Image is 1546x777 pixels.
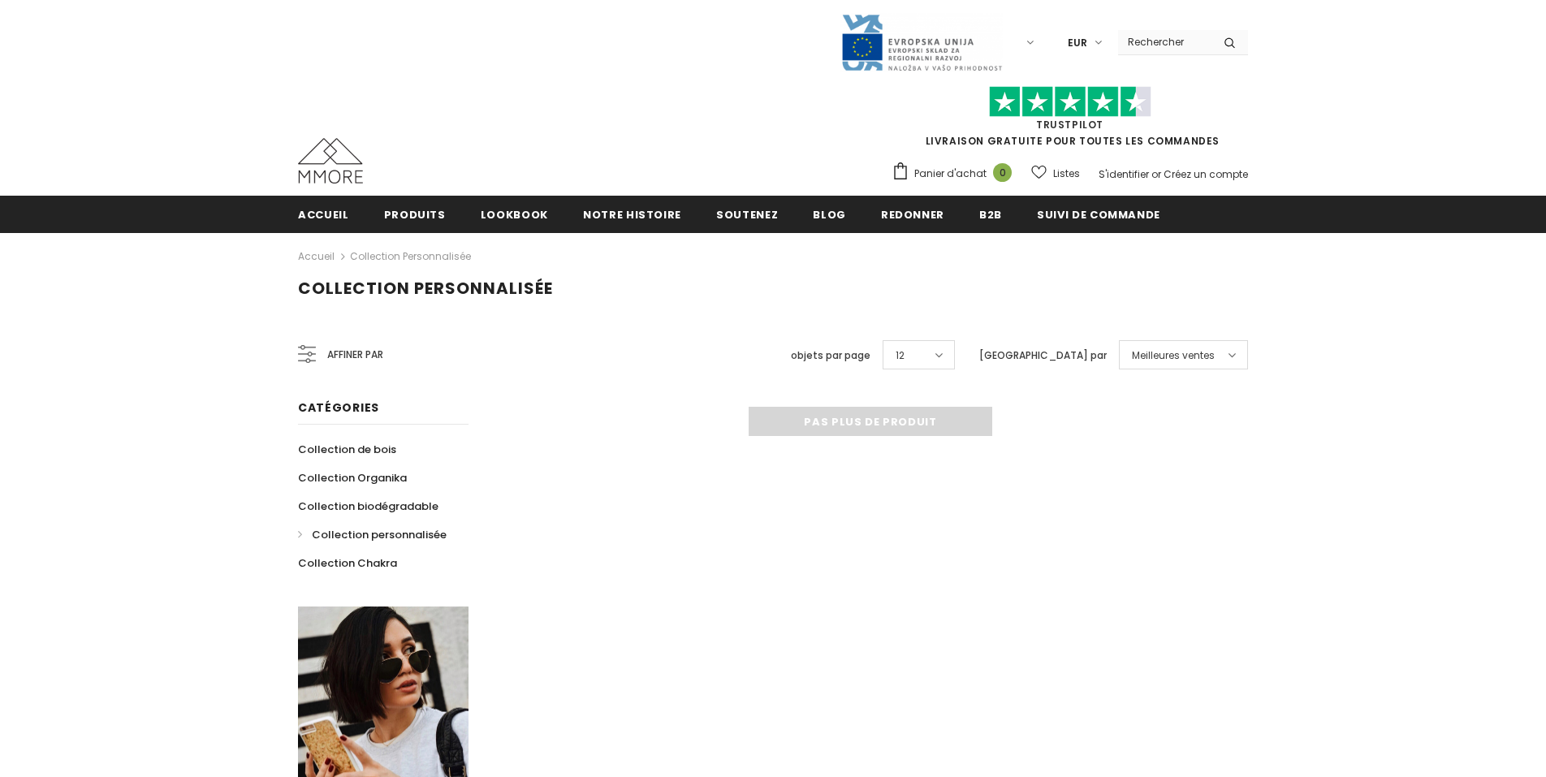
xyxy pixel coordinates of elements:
span: Collection Chakra [298,555,397,571]
a: Accueil [298,196,349,232]
label: [GEOGRAPHIC_DATA] par [979,347,1107,364]
span: Listes [1053,166,1080,182]
a: Lookbook [481,196,548,232]
a: Blog [813,196,846,232]
a: Javni Razpis [840,35,1003,49]
a: Accueil [298,247,335,266]
img: Cas MMORE [298,138,363,183]
a: Redonner [881,196,944,232]
span: Collection personnalisée [312,527,447,542]
span: Suivi de commande [1037,207,1160,222]
a: TrustPilot [1036,118,1103,132]
a: soutenez [716,196,778,232]
span: B2B [979,207,1002,222]
a: Collection de bois [298,435,396,464]
span: Lookbook [481,207,548,222]
span: Affiner par [327,346,383,364]
label: objets par page [791,347,870,364]
span: Catégories [298,399,379,416]
span: 12 [896,347,905,364]
a: Notre histoire [583,196,681,232]
span: or [1151,167,1161,181]
span: Notre histoire [583,207,681,222]
span: Collection de bois [298,442,396,457]
span: Blog [813,207,846,222]
a: Listes [1031,159,1080,188]
span: Redonner [881,207,944,222]
span: 0 [993,163,1012,182]
span: Collection personnalisée [298,277,553,300]
img: Faites confiance aux étoiles pilotes [989,86,1151,118]
a: S'identifier [1099,167,1149,181]
a: Suivi de commande [1037,196,1160,232]
a: Collection personnalisée [350,249,471,263]
span: Accueil [298,207,349,222]
span: Produits [384,207,446,222]
a: B2B [979,196,1002,232]
span: soutenez [716,207,778,222]
a: Collection biodégradable [298,492,438,520]
a: Panier d'achat 0 [892,162,1020,186]
span: LIVRAISON GRATUITE POUR TOUTES LES COMMANDES [892,93,1248,148]
img: Javni Razpis [840,13,1003,72]
a: Créez un compte [1164,167,1248,181]
span: EUR [1068,35,1087,51]
input: Search Site [1118,30,1211,54]
a: Collection Chakra [298,549,397,577]
span: Panier d'achat [914,166,987,182]
a: Produits [384,196,446,232]
a: Collection personnalisée [298,520,447,549]
span: Collection biodégradable [298,499,438,514]
span: Meilleures ventes [1132,347,1215,364]
a: Collection Organika [298,464,407,492]
span: Collection Organika [298,470,407,486]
